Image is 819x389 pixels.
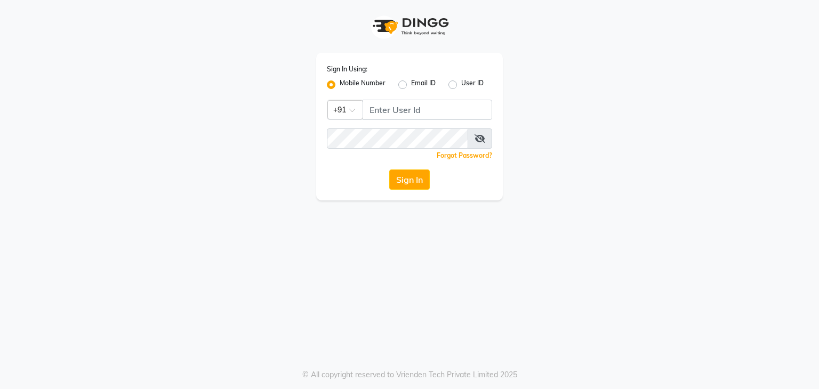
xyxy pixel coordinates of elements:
[411,78,436,91] label: Email ID
[340,78,386,91] label: Mobile Number
[461,78,484,91] label: User ID
[437,151,492,159] a: Forgot Password?
[367,11,452,42] img: logo1.svg
[327,128,468,149] input: Username
[363,100,492,120] input: Username
[327,64,367,74] label: Sign In Using:
[389,169,430,190] button: Sign In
